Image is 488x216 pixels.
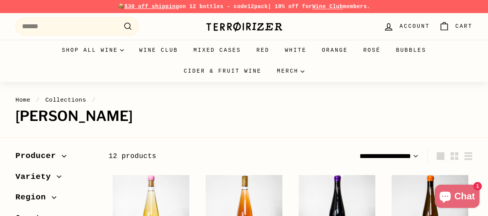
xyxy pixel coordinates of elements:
button: Region [15,189,96,210]
a: Wine Club [312,3,343,10]
span: / [90,97,98,104]
a: Home [15,97,30,104]
span: Region [15,191,52,204]
a: Red [249,40,277,61]
a: Collections [45,97,86,104]
h1: [PERSON_NAME] [15,109,473,124]
span: Account [400,22,430,31]
nav: breadcrumbs [15,95,473,105]
a: Mixed Cases [186,40,249,61]
button: Producer [15,148,96,168]
span: Variety [15,170,57,184]
a: Cider & Fruit Wine [176,61,269,82]
span: Producer [15,150,62,163]
div: 12 products [108,151,290,162]
span: $30 off shipping [125,3,179,10]
a: Orange [314,40,355,61]
p: 📦 on 12 bottles - code | 10% off for members. [15,2,473,11]
summary: Merch [269,61,312,82]
a: Account [379,15,434,38]
a: Rosé [356,40,388,61]
button: Variety [15,168,96,189]
a: White [277,40,314,61]
span: / [34,97,42,104]
a: Bubbles [388,40,434,61]
a: Wine Club [132,40,186,61]
span: Cart [455,22,473,31]
a: Cart [434,15,477,38]
strong: 12pack [247,3,268,10]
summary: Shop all wine [54,40,132,61]
inbox-online-store-chat: Shopify online store chat [432,185,482,210]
